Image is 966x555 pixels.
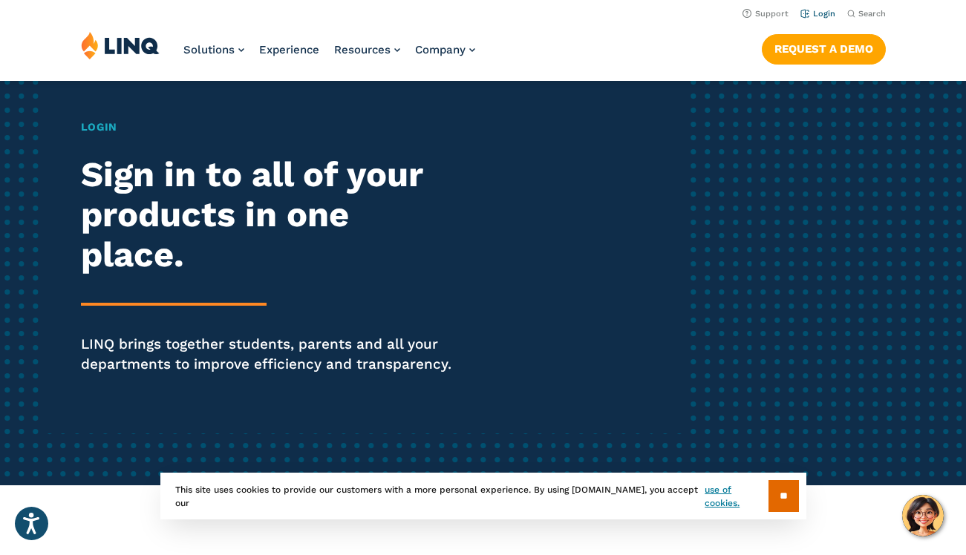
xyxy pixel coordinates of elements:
a: Resources [334,43,400,56]
a: Login [800,9,835,19]
button: Open Search Bar [847,8,886,19]
span: Search [858,9,886,19]
h2: Sign in to all of your products in one place. [81,154,453,275]
img: LINQ | K‑12 Software [81,31,160,59]
span: Solutions [183,43,235,56]
a: Experience [259,43,319,56]
p: LINQ brings together students, parents and all your departments to improve efficiency and transpa... [81,334,453,374]
a: use of cookies. [705,483,768,510]
nav: Primary Navigation [183,31,475,80]
span: Resources [334,43,391,56]
h1: Login [81,119,453,136]
a: Solutions [183,43,244,56]
a: Request a Demo [762,34,886,64]
a: Support [743,9,789,19]
span: Company [415,43,466,56]
div: This site uses cookies to provide our customers with a more personal experience. By using [DOMAIN... [160,473,806,519]
button: Hello, have a question? Let’s chat. [902,495,944,536]
nav: Button Navigation [762,31,886,64]
a: Company [415,43,475,56]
